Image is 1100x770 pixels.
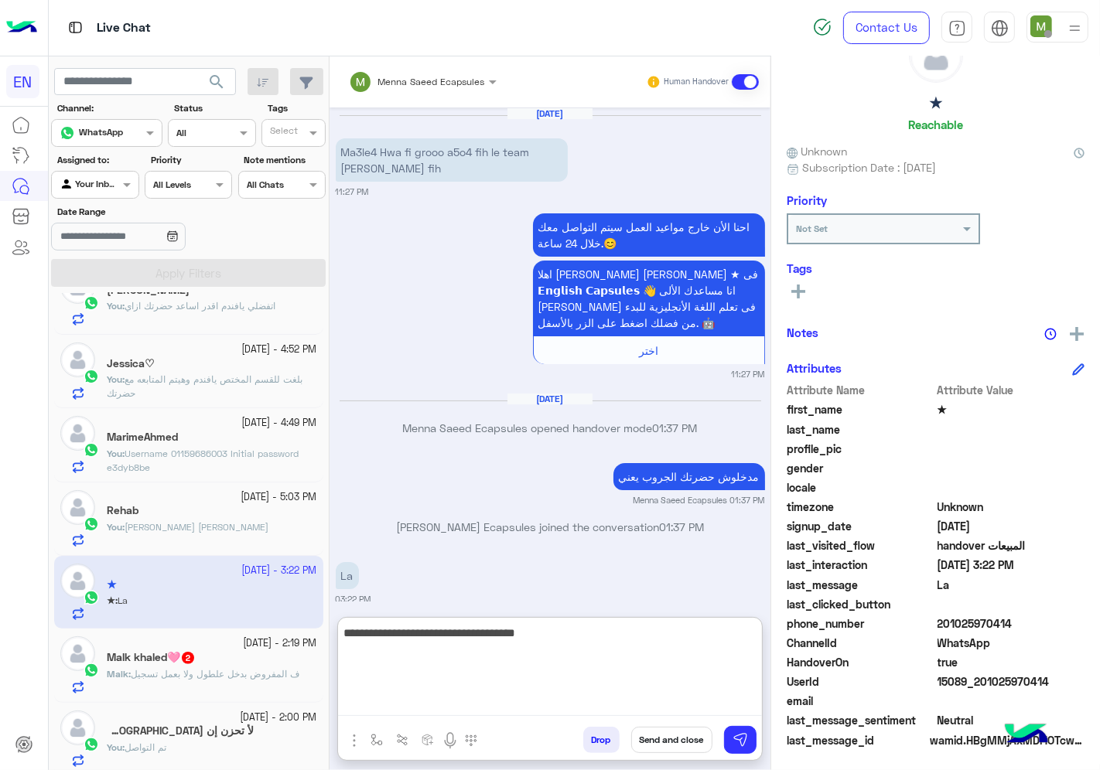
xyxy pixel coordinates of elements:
img: hulul-logo.png [999,708,1054,762]
span: بلغت للقسم المختص يافندم وهيتم المتابعه مع حضرتك [107,373,302,399]
p: [PERSON_NAME] Ecapsules joined the conversation [336,519,765,535]
a: Contact Us [843,12,930,44]
span: null [938,693,1085,709]
span: last_message [787,577,934,593]
img: defaultAdmin.png [60,490,95,525]
b: : [107,521,125,533]
span: ChannelId [787,635,934,651]
span: 15089_201025970414 [938,673,1085,690]
label: Tags [268,101,324,115]
button: select flow [364,727,390,752]
span: You [107,521,122,533]
span: 2025-09-23T20:27:17.235Z [938,518,1085,534]
span: null [938,479,1085,496]
span: phone_number [787,615,934,632]
span: null [938,460,1085,476]
span: Attribute Value [938,382,1085,398]
span: timezone [787,499,934,515]
span: You [107,373,122,385]
span: HandoverOn [787,654,934,670]
b: : [107,300,125,312]
img: tab [66,18,85,37]
img: make a call [465,734,477,747]
small: [DATE] - 4:52 PM [242,342,317,357]
b: Not Set [796,223,828,234]
span: last_visited_flow [787,537,934,554]
span: null [938,596,1085,612]
p: Live Chat [97,18,151,39]
img: defaultAdmin.png [60,636,95,671]
span: 2 [182,652,194,664]
span: هيتم التواصل تاني يافندم [125,521,268,533]
span: last_clicked_button [787,596,934,612]
b: : [107,448,125,459]
div: Select [268,124,298,141]
h5: Rehab [107,504,138,517]
small: 11:27 PM [336,186,369,198]
span: You [107,741,122,753]
h5: لأ تحزن إن الله معنا [107,724,254,738]
span: last_interaction [787,557,934,573]
p: 24/9/2025, 1:37 PM [613,463,765,490]
img: create order [422,734,434,746]
img: tab [991,19,1009,37]
h6: [DATE] [507,108,593,119]
img: notes [1044,328,1057,340]
h5: Jessica♡ [107,357,155,370]
h6: Reachable [908,118,963,131]
span: Menna Saeed Ecapsules [378,76,485,87]
span: wamid.HBgMMjAxMDI1OTcwNDE0FQIAEhggQTVDRTZGMkM5OTZGOTI5RDFDMEU4M0Q0RDQ0NEQ3MTEA [930,732,1085,748]
small: [DATE] - 5:03 PM [241,490,317,505]
small: [DATE] - 4:49 PM [242,416,317,431]
img: WhatsApp [84,442,99,458]
span: email [787,693,934,709]
span: locale [787,479,934,496]
small: Menna Saeed Ecapsules 01:37 PM [634,494,765,506]
h5: MarimeAhmed [107,431,178,444]
small: [DATE] - 2:00 PM [241,710,317,725]
small: 11:27 PM [732,368,765,380]
button: Apply Filters [51,259,326,287]
img: userImage [1030,15,1052,37]
span: ★ [938,401,1085,417]
div: EN [6,65,39,98]
img: send attachment [345,731,364,750]
span: search [207,73,226,91]
label: Date Range [57,205,231,219]
label: Status [174,101,254,115]
span: UserId [787,673,934,690]
span: profile_pic [787,441,934,457]
img: add [1070,327,1084,341]
span: اتفضلي يافندم اقدر اساعد حضرتك ازاي [125,300,275,312]
span: 2025-09-24T12:22:57.577Z [938,557,1085,573]
img: defaultAdmin.png [910,29,962,82]
img: send voice note [441,731,459,750]
span: last_message_id [787,732,927,748]
span: Attribute Name [787,382,934,398]
img: select flow [371,734,383,746]
span: 01:37 PM [653,421,698,434]
span: ف المفروض بدخل علطول ولا بعمل تسجيل [131,668,299,680]
span: handover المبيعات [938,537,1085,554]
p: Menna Saeed Ecapsules opened handover mode [336,420,765,436]
span: اختر [639,344,658,357]
b: : [107,741,125,753]
span: 2 [938,635,1085,651]
p: 23/9/2025, 11:27 PM [533,213,765,257]
button: search [198,68,236,101]
span: تم التواصل [125,741,166,753]
h6: [DATE] [507,394,593,404]
span: last_message_sentiment [787,712,934,728]
img: Logo [6,12,37,44]
img: WhatsApp [84,516,99,532]
p: 23/9/2025, 11:27 PM [336,138,568,182]
h6: Priority [787,193,827,207]
img: WhatsApp [84,295,99,311]
button: Drop [583,727,620,753]
a: tab [941,12,972,44]
span: Unknown [787,143,847,159]
img: WhatsApp [84,369,99,384]
small: [DATE] - 2:19 PM [244,636,317,651]
img: tab [948,19,966,37]
img: WhatsApp [84,737,99,752]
